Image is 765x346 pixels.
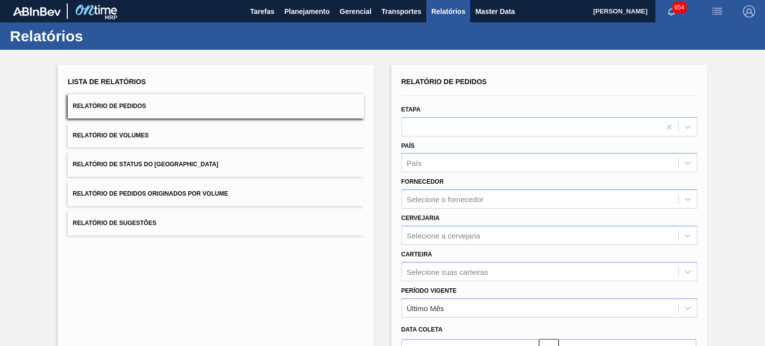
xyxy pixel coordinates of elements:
[250,5,274,17] span: Tarefas
[407,159,422,167] div: País
[68,182,364,206] button: Relatório de Pedidos Originados por Volume
[401,106,421,113] label: Etapa
[382,5,421,17] span: Transportes
[284,5,330,17] span: Planejamento
[407,231,481,239] div: Selecione a cervejaria
[68,152,364,177] button: Relatório de Status do [GEOGRAPHIC_DATA]
[73,161,218,168] span: Relatório de Status do [GEOGRAPHIC_DATA]
[407,195,484,204] div: Selecione o fornecedor
[401,215,440,222] label: Cervejaria
[655,4,687,18] button: Notificações
[672,2,686,13] span: 654
[407,267,488,276] div: Selecione suas carteiras
[711,5,723,17] img: userActions
[68,94,364,118] button: Relatório de Pedidos
[10,30,187,42] h1: Relatórios
[73,190,228,197] span: Relatório de Pedidos Originados por Volume
[73,132,148,139] span: Relatório de Volumes
[401,251,432,258] label: Carteira
[73,220,156,227] span: Relatório de Sugestões
[13,7,61,16] img: TNhmsLtSVTkK8tSr43FrP2fwEKptu5GPRR3wAAAABJRU5ErkJggg==
[68,78,146,86] span: Lista de Relatórios
[73,103,146,110] span: Relatório de Pedidos
[431,5,465,17] span: Relatórios
[743,5,755,17] img: Logout
[475,5,514,17] span: Master Data
[340,5,372,17] span: Gerencial
[68,211,364,235] button: Relatório de Sugestões
[407,304,444,312] div: Último Mês
[401,287,457,294] label: Período Vigente
[68,123,364,148] button: Relatório de Volumes
[401,178,444,185] label: Fornecedor
[401,326,443,333] span: Data coleta
[401,142,415,149] label: País
[401,78,487,86] span: Relatório de Pedidos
